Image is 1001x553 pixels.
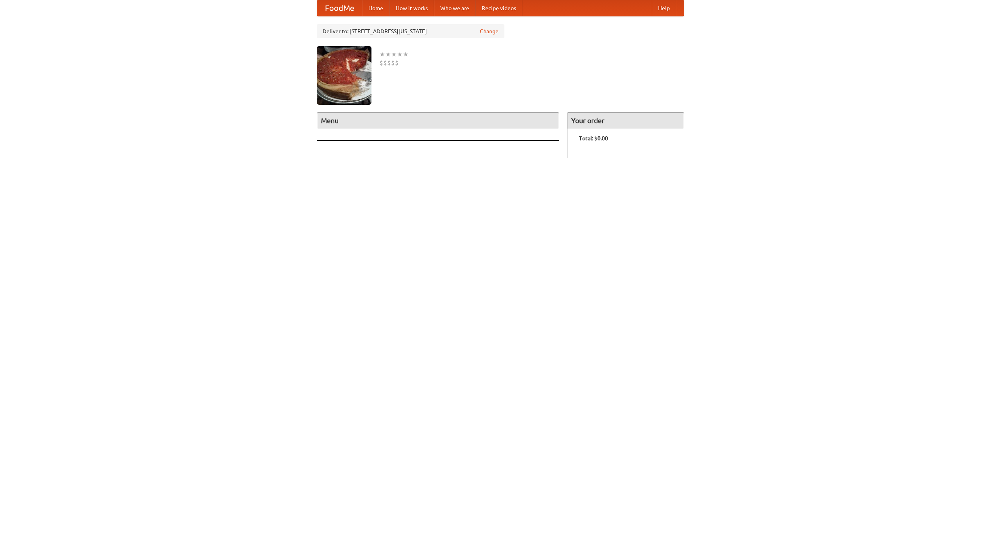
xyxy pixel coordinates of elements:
[391,59,395,67] li: $
[389,0,434,16] a: How it works
[403,50,409,59] li: ★
[652,0,676,16] a: Help
[480,27,499,35] a: Change
[317,24,504,38] div: Deliver to: [STREET_ADDRESS][US_STATE]
[387,59,391,67] li: $
[379,50,385,59] li: ★
[385,50,391,59] li: ★
[391,50,397,59] li: ★
[317,46,371,105] img: angular.jpg
[362,0,389,16] a: Home
[579,135,608,141] b: Total: $0.00
[395,59,399,67] li: $
[383,59,387,67] li: $
[379,59,383,67] li: $
[434,0,475,16] a: Who we are
[397,50,403,59] li: ★
[475,0,522,16] a: Recipe videos
[317,0,362,16] a: FoodMe
[317,113,559,129] h4: Menu
[567,113,684,129] h4: Your order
